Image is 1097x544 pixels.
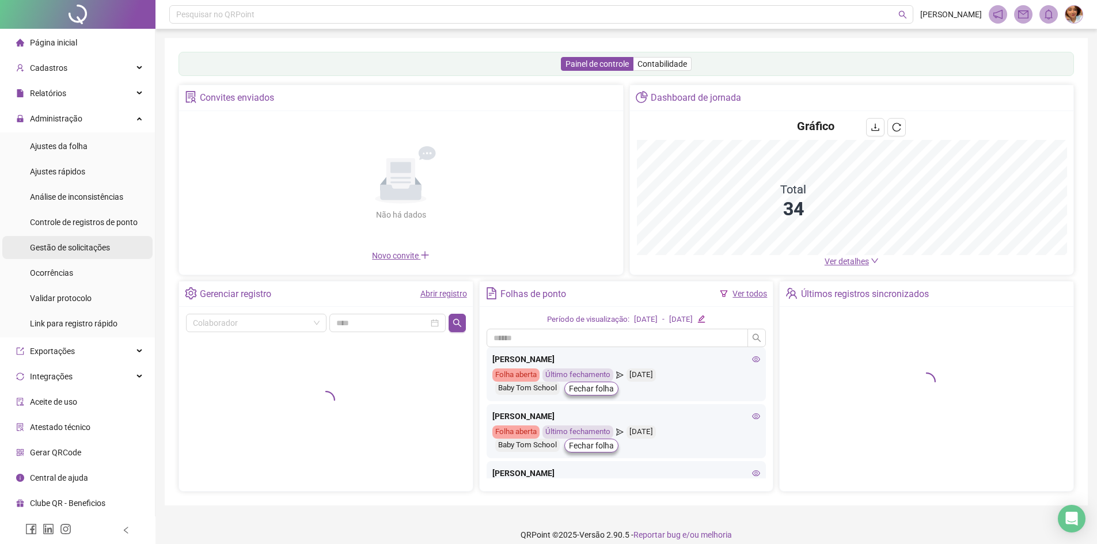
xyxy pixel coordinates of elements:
div: Último fechamento [542,368,613,382]
span: solution [16,423,24,431]
img: 81251 [1065,6,1083,23]
button: Fechar folha [564,382,618,395]
span: plus [420,250,430,260]
span: Ajustes rápidos [30,167,85,176]
span: search [453,318,462,328]
span: Gerar QRCode [30,448,81,457]
span: Cadastros [30,63,67,73]
span: Atestado técnico [30,423,90,432]
span: send [616,368,624,382]
span: Análise de inconsistências [30,192,123,201]
span: edit [697,315,705,322]
div: [DATE] [634,314,658,326]
span: Clube QR - Beneficios [30,499,105,508]
span: left [122,526,130,534]
span: instagram [60,523,71,535]
div: Período de visualização: [547,314,629,326]
span: file [16,89,24,97]
span: setting [185,287,197,299]
span: Painel de controle [565,59,629,69]
span: home [16,39,24,47]
div: Gerenciar registro [200,284,271,304]
a: Ver detalhes down [825,257,879,266]
div: [DATE] [627,368,656,382]
span: loading [313,387,339,413]
span: sync [16,372,24,381]
div: [DATE] [669,314,693,326]
span: eye [752,355,760,363]
span: export [16,347,24,355]
span: send [616,425,624,439]
span: eye [752,412,760,420]
span: Controle de registros de ponto [30,218,138,227]
div: Não há dados [348,208,454,221]
div: Folhas de ponto [500,284,566,304]
span: search [898,10,907,19]
span: Novo convite [372,251,430,260]
span: Link para registro rápido [30,319,117,328]
span: Relatórios [30,89,66,98]
a: Ver todos [732,289,767,298]
span: Central de ajuda [30,473,88,482]
div: [PERSON_NAME] [492,353,761,366]
span: reload [892,123,901,132]
div: [DATE] [627,425,656,439]
span: down [871,257,879,265]
span: Página inicial [30,38,77,47]
a: Abrir registro [420,289,467,298]
span: filter [720,290,728,298]
span: Versão [579,530,605,539]
span: pie-chart [636,91,648,103]
span: notification [993,9,1003,20]
span: search [752,333,761,343]
div: Últimos registros sincronizados [801,284,929,304]
div: Folha aberta [492,425,540,439]
span: [PERSON_NAME] [920,8,982,21]
span: facebook [25,523,37,535]
span: Administração [30,114,82,123]
span: audit [16,398,24,406]
span: loading [914,369,940,395]
span: Gestão de solicitações [30,243,110,252]
span: Validar protocolo [30,294,92,303]
span: file-text [485,287,498,299]
span: qrcode [16,448,24,456]
div: Baby Tom School [495,439,560,452]
div: Convites enviados [200,88,274,108]
span: team [785,287,798,299]
span: lock [16,115,24,123]
div: Último fechamento [542,425,613,439]
div: Baby Tom School [495,382,560,395]
span: download [871,123,880,132]
span: Ajustes da folha [30,142,88,151]
span: Ver detalhes [825,257,869,266]
span: mail [1018,9,1028,20]
span: Fechar folha [569,382,614,395]
span: Contabilidade [637,59,687,69]
span: bell [1043,9,1054,20]
span: info-circle [16,474,24,482]
span: gift [16,499,24,507]
span: linkedin [43,523,54,535]
div: [PERSON_NAME] [492,410,761,423]
h4: Gráfico [797,118,834,134]
span: Ocorrências [30,268,73,277]
div: Dashboard de jornada [651,88,741,108]
div: [PERSON_NAME] [492,467,761,480]
span: Aceite de uso [30,397,77,406]
span: Exportações [30,347,75,356]
span: eye [752,469,760,477]
button: Fechar folha [564,439,618,452]
span: Fechar folha [569,439,614,452]
span: solution [185,91,197,103]
span: Reportar bug e/ou melhoria [633,530,732,539]
span: user-add [16,64,24,72]
span: Integrações [30,372,73,381]
div: Folha aberta [492,368,540,382]
div: Open Intercom Messenger [1058,505,1085,532]
div: - [662,314,665,326]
